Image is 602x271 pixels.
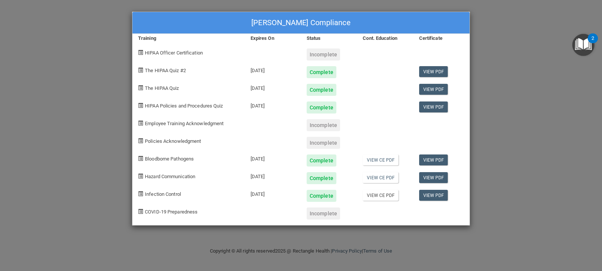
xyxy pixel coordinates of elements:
div: Incomplete [307,48,340,61]
div: Complete [307,172,336,184]
span: The HIPAA Quiz #2 [145,68,186,73]
div: Complete [307,84,336,96]
a: View PDF [419,84,448,95]
div: 2 [591,38,594,48]
span: Employee Training Acknowledgment [145,121,223,126]
div: Incomplete [307,119,340,131]
div: [DATE] [245,96,301,114]
div: Incomplete [307,207,340,220]
span: COVID-19 Preparedness [145,209,198,215]
div: Certificate [413,34,470,43]
span: The HIPAA Quiz [145,85,179,91]
a: View CE PDF [363,190,398,201]
span: Bloodborne Pathogens [145,156,194,162]
a: View PDF [419,154,448,165]
div: [PERSON_NAME] Compliance [132,12,470,34]
a: View PDF [419,66,448,77]
a: View PDF [419,172,448,183]
div: [DATE] [245,149,301,167]
div: [DATE] [245,167,301,184]
a: View PDF [419,101,448,112]
div: Incomplete [307,137,340,149]
a: View PDF [419,190,448,201]
div: [DATE] [245,61,301,78]
span: Hazard Communication [145,174,195,179]
div: Complete [307,154,336,167]
div: Training [132,34,245,43]
a: View CE PDF [363,154,398,165]
div: Complete [307,101,336,114]
span: Policies Acknowledgment [145,138,201,144]
div: [DATE] [245,78,301,96]
div: Cont. Education [357,34,413,43]
span: HIPAA Policies and Procedures Quiz [145,103,223,109]
span: Infection Control [145,191,181,197]
div: Expires On [245,34,301,43]
div: [DATE] [245,184,301,202]
div: Complete [307,190,336,202]
div: Status [301,34,357,43]
div: Complete [307,66,336,78]
button: Open Resource Center, 2 new notifications [572,34,594,56]
a: View CE PDF [363,172,398,183]
span: HIPAA Officer Certification [145,50,203,56]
